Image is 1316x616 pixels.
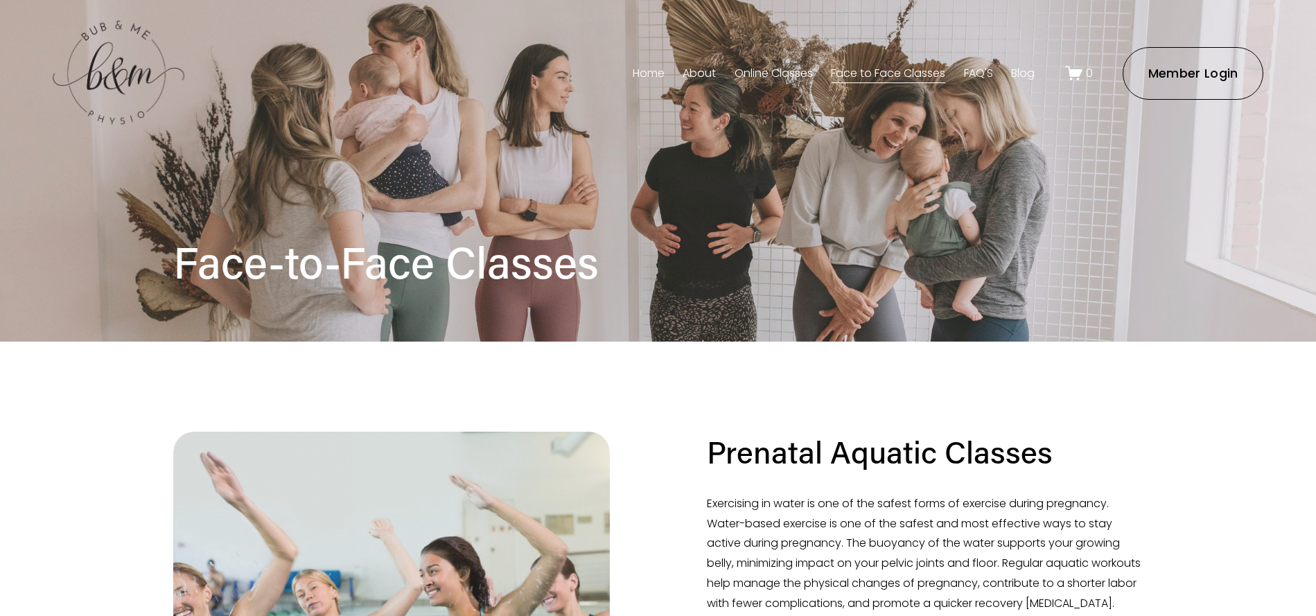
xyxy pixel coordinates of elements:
[173,234,658,289] h1: Face-to-Face Classes
[1065,64,1093,82] a: 0 items in cart
[707,494,1143,614] p: Exercising in water is one of the safest forms of exercise during pregnancy. Water-based exercise...
[1011,62,1035,85] a: Blog
[683,62,716,85] a: About
[53,19,184,127] img: bubandme
[1086,65,1093,81] span: 0
[1148,65,1238,82] ms-portal-inner: Member Login
[735,62,813,85] a: Online Classes
[707,431,1053,472] h2: Prenatal Aquatic Classes
[964,62,993,85] a: FAQ'S
[1123,47,1263,100] a: Member Login
[633,62,665,85] a: Home
[831,62,945,85] a: Face to Face Classes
